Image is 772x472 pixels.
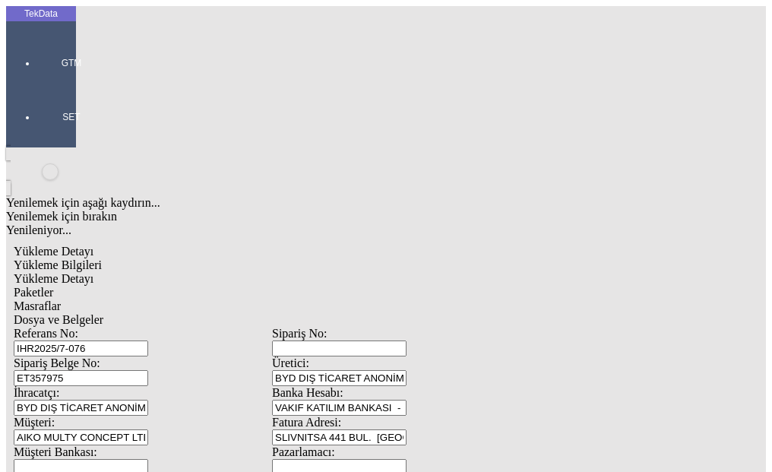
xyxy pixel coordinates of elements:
span: Pazarlamacı: [272,445,335,458]
span: GTM [49,57,94,69]
span: Paketler [14,286,53,299]
span: SET [49,111,94,123]
span: Masraflar [14,299,61,312]
span: Müşteri Bankası: [14,445,97,458]
span: Yükleme Detayı [14,272,93,285]
span: Müşteri: [14,416,55,429]
span: Sipariş No: [272,327,327,340]
span: Dosya ve Belgeler [14,313,103,326]
span: Yükleme Bilgileri [14,258,102,271]
span: Referans No: [14,327,78,340]
span: Üretici: [272,356,309,369]
div: Yenileniyor... [6,223,538,237]
div: TekData [6,8,76,20]
div: Yenilemek için bırakın [6,210,538,223]
span: İhracatçı: [14,386,59,399]
span: Sipariş Belge No: [14,356,100,369]
span: Fatura Adresi: [272,416,341,429]
div: Yenilemek için aşağı kaydırın... [6,196,538,210]
span: Yükleme Detayı [14,245,93,258]
span: Banka Hesabı: [272,386,343,399]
